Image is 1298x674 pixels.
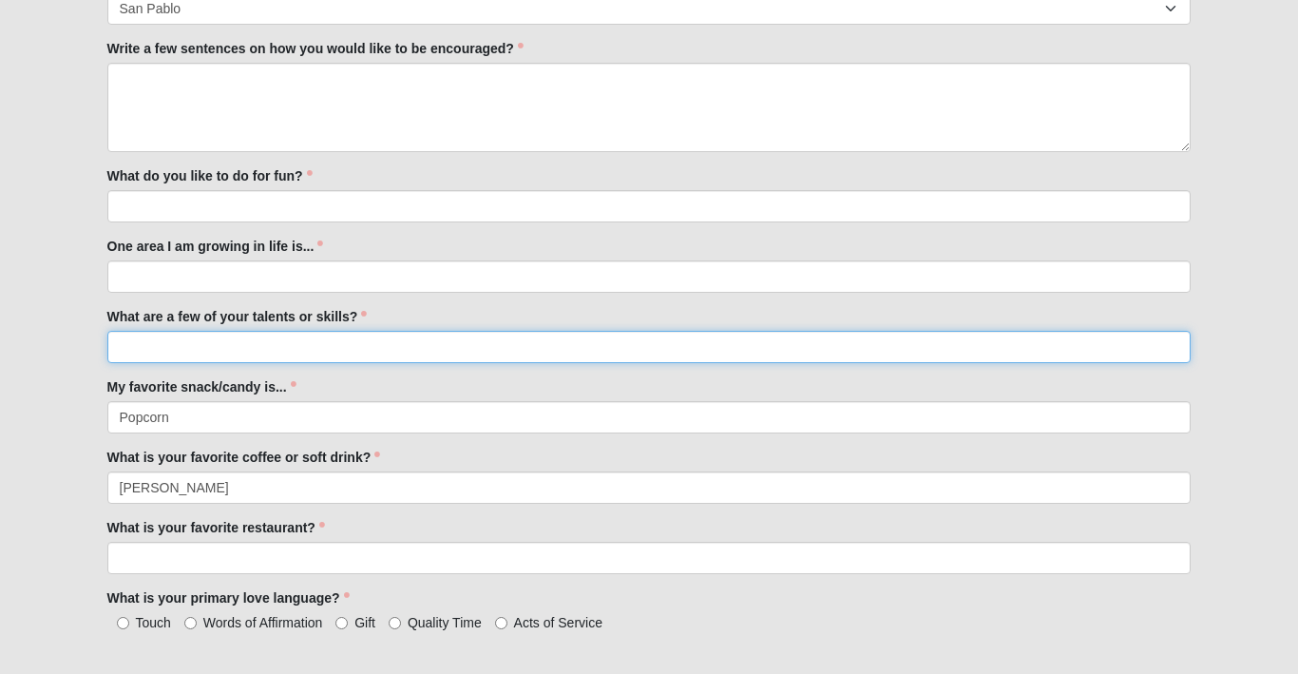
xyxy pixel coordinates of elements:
span: Quality Time [408,615,482,630]
label: What are a few of your talents or skills? [107,307,368,326]
label: My favorite snack/candy is... [107,377,296,396]
label: What is your favorite coffee or soft drink? [107,448,381,467]
label: What do you like to do for fun? [107,166,313,185]
input: Acts of Service [495,617,507,629]
input: Touch [117,617,129,629]
label: Write a few sentences on how you would like to be encouraged? [107,39,524,58]
input: Words of Affirmation [184,617,197,629]
label: What is your favorite restaurant? [107,518,325,537]
span: Touch [136,615,171,630]
span: Gift [354,615,375,630]
input: Quality Time [389,617,401,629]
span: Words of Affirmation [203,615,323,630]
label: One area I am growing in life is... [107,237,324,256]
span: Acts of Service [514,615,602,630]
input: Gift [335,617,348,629]
label: What is your primary love language? [107,588,350,607]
